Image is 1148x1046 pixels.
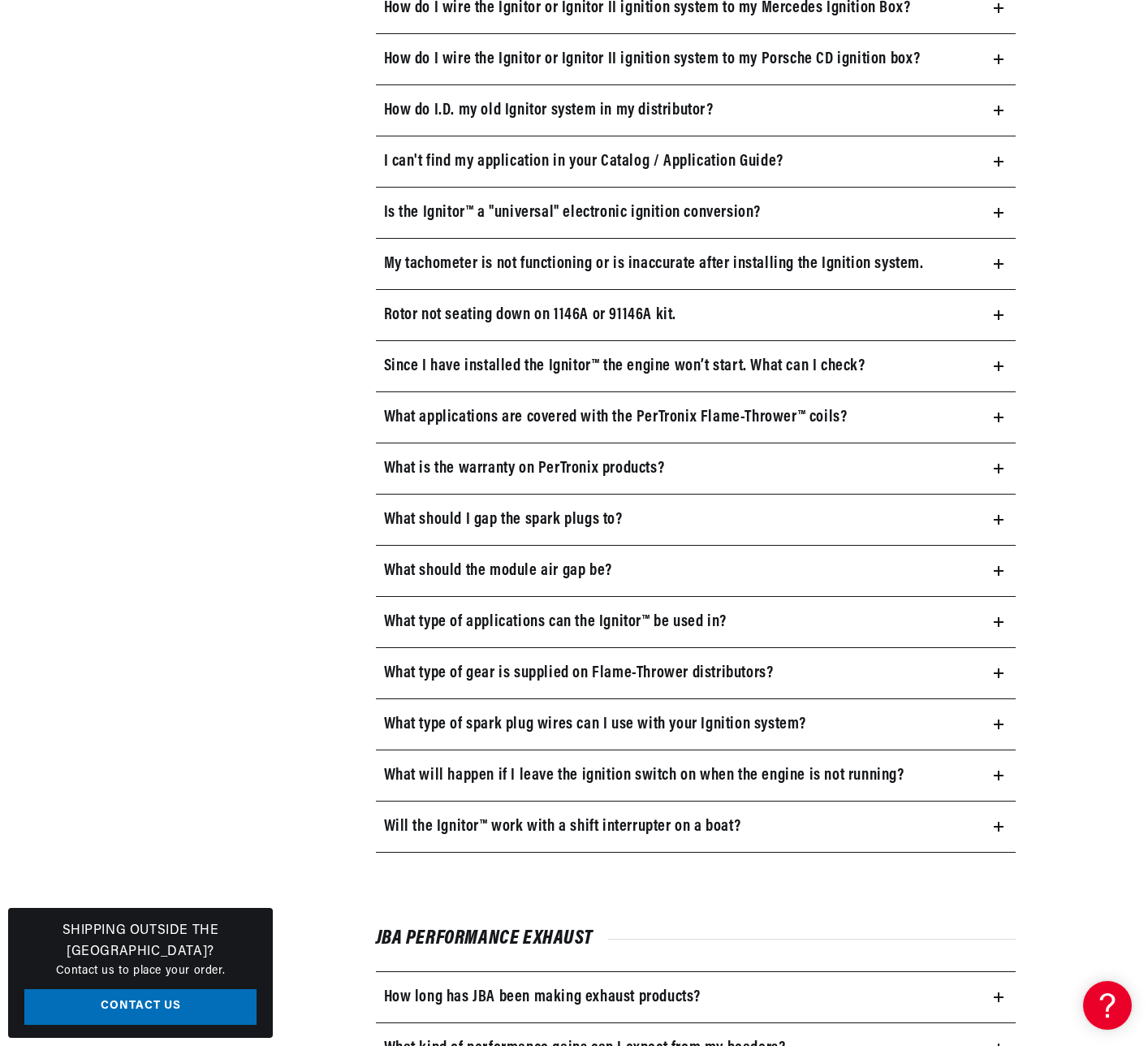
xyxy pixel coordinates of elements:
[24,962,257,980] p: Contact us to place your order.
[384,149,783,175] h3: I can't find my application in your Catalog / Application Guide?
[384,302,677,328] h3: Rotor not seating down on 1146A or 91146A kit.
[384,660,774,686] h3: What type of gear is supplied on Flame-Thrower distributors?
[376,341,1016,391] summary: Since I have installed the Ignitor™ the engine won’t start. What can I check?
[376,546,1016,596] summary: What should the module air gap be?
[376,239,1016,289] summary: My tachometer is not functioning or is inaccurate after installing the Ignition system.
[376,972,1016,1022] summary: How long has JBA been making exhaust products?
[376,290,1016,340] summary: Rotor not seating down on 1146A or 91146A kit.
[384,404,848,430] h3: What applications are covered with the PerTronix Flame-Thrower™ coils?
[376,136,1016,187] summary: I can't find my application in your Catalog / Application Guide?
[384,353,865,379] h3: Since I have installed the Ignitor™ the engine won’t start. What can I check?
[376,495,1016,545] summary: What should I gap the spark plugs to?
[376,648,1016,698] summary: What type of gear is supplied on Flame-Thrower distributors?
[376,699,1016,750] summary: What type of spark plug wires can I use with your Ignition system?
[384,558,612,584] h3: What should the module air gap be?
[376,750,1016,801] summary: What will happen if I leave the ignition switch on when the engine is not running?
[384,814,741,840] h3: Will the Ignitor™ work with a shift interrupter on a boat?
[376,34,1016,84] summary: How do I wire the Ignitor or Ignitor II ignition system to my Porsche CD ignition box?
[384,251,924,277] h3: My tachometer is not functioning or is inaccurate after installing the Ignition system.
[384,456,665,482] h3: What is the warranty on PerTronix products?
[376,188,1016,238] summary: Is the Ignitor™ a "universal" electronic ignition conversion?
[376,443,1016,494] summary: What is the warranty on PerTronix products?
[384,97,714,123] h3: How do I.D. my old Ignitor system in my distributor?
[384,507,623,533] h3: What should I gap the spark plugs to?
[376,85,1016,136] summary: How do I.D. my old Ignitor system in my distributor?
[384,46,921,72] h3: How do I wire the Ignitor or Ignitor II ignition system to my Porsche CD ignition box?
[376,929,609,949] span: JBA Performance Exhaust
[24,989,257,1026] a: Contact Us
[24,921,257,962] h3: Shipping Outside the [GEOGRAPHIC_DATA]?
[384,711,807,737] h3: What type of spark plug wires can I use with your Ignition system?
[376,597,1016,647] summary: What type of applications can the Ignitor™ be used in?
[384,200,762,226] h3: Is the Ignitor™ a "universal" electronic ignition conversion?
[384,763,904,789] h3: What will happen if I leave the ignition switch on when the engine is not running?
[384,609,727,635] h3: What type of applications can the Ignitor™ be used in?
[384,984,701,1010] h3: How long has JBA been making exhaust products?
[376,392,1016,443] summary: What applications are covered with the PerTronix Flame-Thrower™ coils?
[376,802,1016,852] summary: Will the Ignitor™ work with a shift interrupter on a boat?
